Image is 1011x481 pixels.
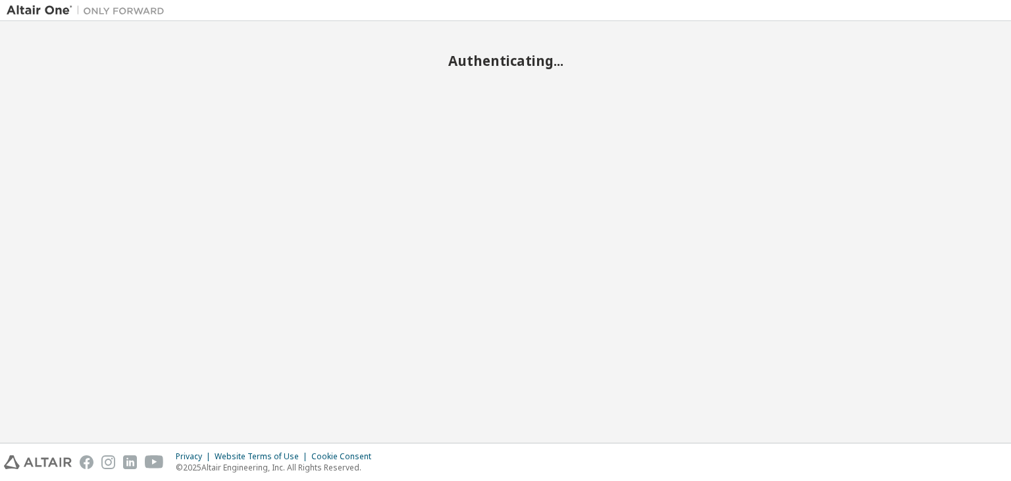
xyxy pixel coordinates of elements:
[176,462,379,473] p: © 2025 Altair Engineering, Inc. All Rights Reserved.
[4,455,72,469] img: altair_logo.svg
[123,455,137,469] img: linkedin.svg
[215,451,311,462] div: Website Terms of Use
[145,455,164,469] img: youtube.svg
[7,4,171,17] img: Altair One
[176,451,215,462] div: Privacy
[80,455,93,469] img: facebook.svg
[7,52,1004,69] h2: Authenticating...
[311,451,379,462] div: Cookie Consent
[101,455,115,469] img: instagram.svg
